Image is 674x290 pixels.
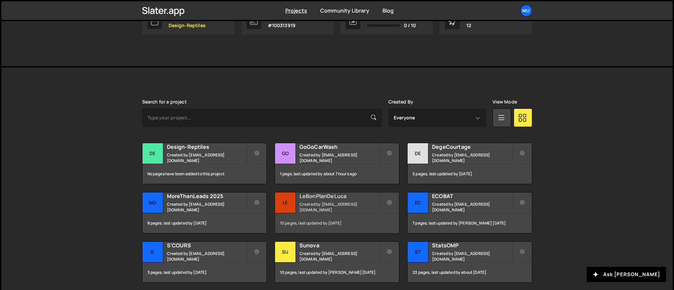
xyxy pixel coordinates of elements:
h2: StatsOMP [432,242,512,249]
span: 0 / 10 [404,23,416,28]
div: 10 pages, last updated by [DATE] [275,213,399,233]
div: De [142,143,163,164]
small: Created by [EMAIL_ADDRESS][DOMAIN_NAME] [299,251,379,262]
small: Created by [EMAIL_ADDRESS][DOMAIN_NAME] [432,251,512,262]
label: View Mode [493,99,517,104]
p: Design-Reptiles [169,23,206,28]
h2: GoGoCarWash [299,143,379,150]
a: St StatsOMP Created by [EMAIL_ADDRESS][DOMAIN_NAME] 23 pages, last updated by about [DATE] [407,241,532,283]
h2: S'COURS [167,242,247,249]
div: Mo [142,192,163,213]
h2: MoreThanLeads 2025 [167,192,247,200]
div: St [408,242,428,263]
div: No pages have been added to this project [142,164,266,184]
a: Mo MoreThanLeads 2025 Created by [EMAIL_ADDRESS][DOMAIN_NAME] 8 pages, last updated by [DATE] [142,192,267,233]
small: Created by [EMAIL_ADDRESS][DOMAIN_NAME] [432,201,512,213]
a: Projects [285,7,307,14]
small: Created by [EMAIL_ADDRESS][DOMAIN_NAME] [167,152,247,163]
a: Su Sunova Created by [EMAIL_ADDRESS][DOMAIN_NAME] 10 pages, last updated by [PERSON_NAME] [DATE] [275,241,399,283]
button: Ask [PERSON_NAME] [587,267,666,282]
a: Le LeBonPlanDeLuca Created by [EMAIL_ADDRESS][DOMAIN_NAME] 10 pages, last updated by [DATE] [275,192,399,233]
small: Created by [EMAIL_ADDRESS][DOMAIN_NAME] [432,152,512,163]
h2: LeBonPlanDeLuca [299,192,379,200]
a: De Design-Reptiles Created by [EMAIL_ADDRESS][DOMAIN_NAME] No pages have been added to this project [142,143,267,184]
small: Created by [EMAIL_ADDRESS][DOMAIN_NAME] [299,152,379,163]
a: Blog [382,7,394,14]
div: 23 pages, last updated by about [DATE] [408,263,532,282]
div: 8 pages, last updated by [DATE] [142,213,266,233]
small: Created by [EMAIL_ADDRESS][DOMAIN_NAME] [299,201,379,213]
small: Created by [EMAIL_ADDRESS][DOMAIN_NAME] [167,251,247,262]
div: Le [275,192,296,213]
div: De [408,143,428,164]
p: 12 [466,23,498,28]
input: Type your project... [142,108,382,127]
h2: Design-Reptiles [167,143,247,150]
div: EC [408,192,428,213]
a: Community Library [320,7,369,14]
a: De DegeCourtage Created by [EMAIL_ADDRESS][DOMAIN_NAME] 5 pages, last updated by [DATE] [407,143,532,184]
div: 1 page, last updated by about 7 hours ago [275,164,399,184]
h2: ECOBAT [432,192,512,200]
div: 3 pages, last updated by [DATE] [142,263,266,282]
div: Go [275,143,296,164]
a: Last Project Design-Reptiles [142,9,235,34]
div: Su [275,242,296,263]
a: S' S'COURS Created by [EMAIL_ADDRESS][DOMAIN_NAME] 3 pages, last updated by [DATE] [142,241,267,283]
div: 7 pages, last updated by [PERSON_NAME] [DATE] [408,213,532,233]
label: Created By [388,99,414,104]
small: Created by [EMAIL_ADDRESS][DOMAIN_NAME] [167,201,247,213]
a: EC ECOBAT Created by [EMAIL_ADDRESS][DOMAIN_NAME] 7 pages, last updated by [PERSON_NAME] [DATE] [407,192,532,233]
a: Go GoGoCarWash Created by [EMAIL_ADDRESS][DOMAIN_NAME] 1 page, last updated by about 7 hours ago [275,143,399,184]
h2: Sunova [299,242,379,249]
div: 10 pages, last updated by [PERSON_NAME] [DATE] [275,263,399,282]
p: #100313919 [268,23,296,28]
a: Mu [520,5,532,17]
div: S' [142,242,163,263]
label: Search for a project [142,99,187,104]
div: 5 pages, last updated by [DATE] [408,164,532,184]
h2: DegeCourtage [432,143,512,150]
